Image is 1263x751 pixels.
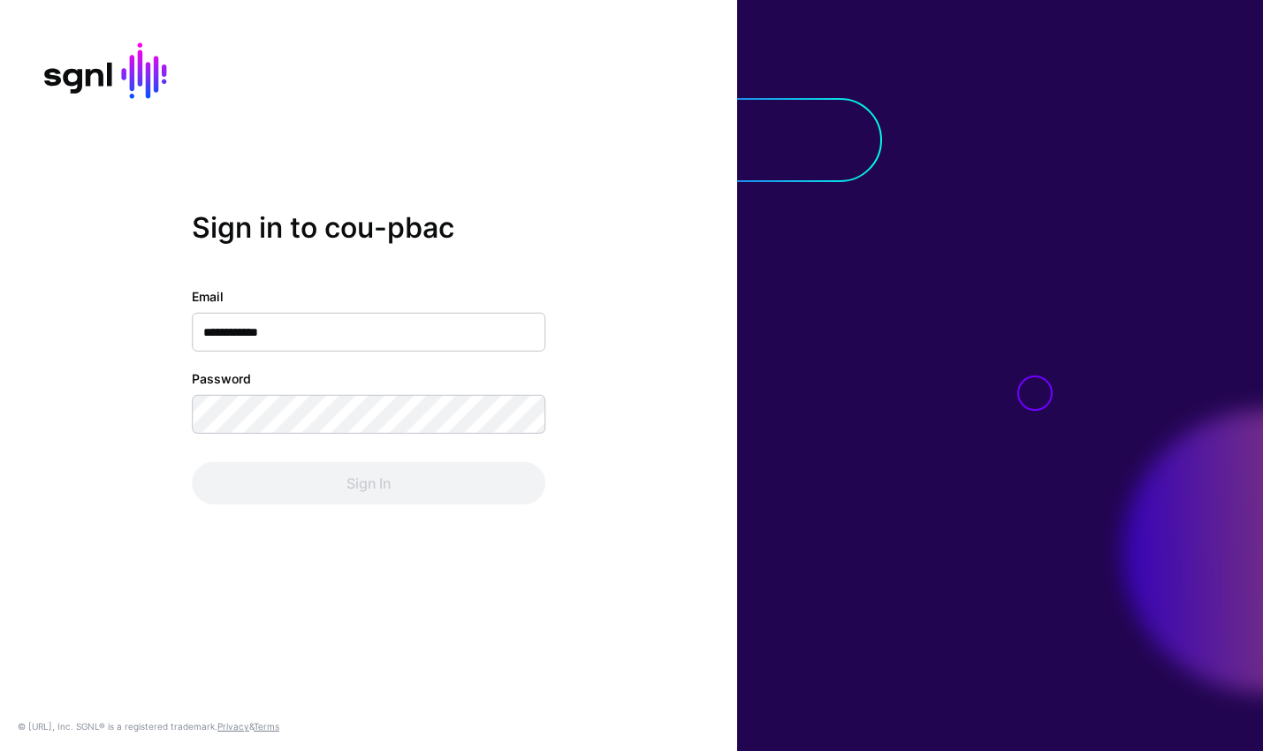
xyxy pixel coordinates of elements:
[192,211,545,245] h2: Sign in to cou-pbac
[217,721,249,732] a: Privacy
[18,719,279,733] div: © [URL], Inc. SGNL® is a registered trademark. &
[192,287,224,306] label: Email
[192,369,251,388] label: Password
[254,721,279,732] a: Terms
